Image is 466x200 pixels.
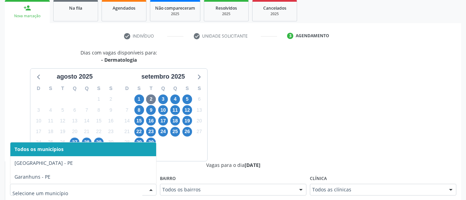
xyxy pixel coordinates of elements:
[170,105,180,115] span: quinta-feira, 11 de setembro de 2025
[58,138,67,147] span: terça-feira, 26 de agosto de 2025
[34,105,44,115] span: domingo, 3 de agosto de 2025
[162,186,292,193] span: Todos os bairros
[93,83,105,94] div: S
[58,105,67,115] span: terça-feira, 5 de agosto de 2025
[216,5,237,11] span: Resolvidos
[46,105,56,115] span: segunda-feira, 4 de agosto de 2025
[146,127,156,137] span: terça-feira, 23 de setembro de 2025
[58,116,67,126] span: terça-feira, 12 de agosto de 2025
[70,138,79,147] span: quarta-feira, 27 de agosto de 2025
[46,127,56,137] span: segunda-feira, 18 de agosto de 2025
[106,127,116,137] span: sábado, 23 de agosto de 2025
[194,116,204,126] span: sábado, 20 de setembro de 2025
[146,105,156,115] span: terça-feira, 9 de setembro de 2025
[122,138,132,147] span: domingo, 28 de setembro de 2025
[209,11,244,17] div: 2025
[94,94,104,104] span: sexta-feira, 1 de agosto de 2025
[15,160,73,166] span: [GEOGRAPHIC_DATA] - PE
[82,116,92,126] span: quinta-feira, 14 de agosto de 2025
[263,5,286,11] span: Cancelados
[158,116,168,126] span: quarta-feira, 17 de setembro de 2025
[106,116,116,126] span: sábado, 16 de agosto de 2025
[182,105,192,115] span: sexta-feira, 12 de setembro de 2025
[122,105,132,115] span: domingo, 7 de setembro de 2025
[182,127,192,137] span: sexta-feira, 26 de setembro de 2025
[82,138,92,147] span: quinta-feira, 28 de agosto de 2025
[94,105,104,115] span: sexta-feira, 8 de agosto de 2025
[46,116,56,126] span: segunda-feira, 11 de agosto de 2025
[245,162,260,168] span: [DATE]
[106,94,116,104] span: sábado, 2 de agosto de 2025
[155,5,195,11] span: Não compareceram
[122,116,132,126] span: domingo, 14 de setembro de 2025
[82,127,92,137] span: quinta-feira, 21 de agosto de 2025
[182,116,192,126] span: sexta-feira, 19 de setembro de 2025
[106,105,116,115] span: sábado, 9 de agosto de 2025
[10,13,45,19] div: Nova marcação
[81,83,93,94] div: Q
[94,138,104,147] span: sexta-feira, 29 de agosto de 2025
[15,146,64,152] span: Todos os municípios
[170,94,180,104] span: quinta-feira, 4 de setembro de 2025
[170,127,180,137] span: quinta-feira, 25 de setembro de 2025
[58,127,67,137] span: terça-feira, 19 de agosto de 2025
[80,49,157,63] div: Dias com vagas disponíveis para:
[70,116,79,126] span: quarta-feira, 13 de agosto de 2025
[45,83,57,94] div: S
[310,173,327,184] label: Clínica
[34,138,44,147] span: domingo, 24 de agosto de 2025
[155,11,195,17] div: 2025
[134,116,144,126] span: segunda-feira, 15 de setembro de 2025
[146,116,156,126] span: terça-feira, 16 de setembro de 2025
[121,83,133,94] div: D
[46,138,56,147] span: segunda-feira, 25 de agosto de 2025
[193,83,205,94] div: S
[113,5,135,11] span: Agendados
[32,83,45,94] div: D
[80,56,157,63] div: - Dermatologia
[57,83,69,94] div: T
[69,83,81,94] div: Q
[157,83,169,94] div: Q
[257,11,292,17] div: 2025
[287,33,293,39] div: 3
[312,186,442,193] span: Todos as clínicas
[105,83,117,94] div: S
[160,173,176,184] label: Bairro
[182,94,192,104] span: sexta-feira, 5 de setembro de 2025
[170,116,180,126] span: quinta-feira, 18 de setembro de 2025
[146,94,156,104] span: terça-feira, 2 de setembro de 2025
[10,161,456,169] div: Vagas para o dia
[122,127,132,137] span: domingo, 21 de setembro de 2025
[181,83,193,94] div: S
[69,5,82,11] span: Na fila
[146,138,156,147] span: terça-feira, 30 de setembro de 2025
[94,116,104,126] span: sexta-feira, 15 de agosto de 2025
[106,138,116,147] span: sábado, 30 de agosto de 2025
[158,105,168,115] span: quarta-feira, 10 de setembro de 2025
[82,105,92,115] span: quinta-feira, 7 de agosto de 2025
[169,83,181,94] div: Q
[94,127,104,137] span: sexta-feira, 22 de agosto de 2025
[194,94,204,104] span: sábado, 6 de setembro de 2025
[34,116,44,126] span: domingo, 10 de agosto de 2025
[15,173,50,180] span: Garanhuns - PE
[194,105,204,115] span: sábado, 13 de setembro de 2025
[54,72,95,81] div: agosto 2025
[134,105,144,115] span: segunda-feira, 8 de setembro de 2025
[34,127,44,137] span: domingo, 17 de agosto de 2025
[158,94,168,104] span: quarta-feira, 3 de setembro de 2025
[70,105,79,115] span: quarta-feira, 6 de agosto de 2025
[158,127,168,137] span: quarta-feira, 24 de setembro de 2025
[296,33,329,39] div: Agendamento
[70,127,79,137] span: quarta-feira, 20 de agosto de 2025
[23,4,31,12] div: person_add
[12,186,142,200] input: Selecione um município
[139,72,188,81] div: setembro 2025
[134,127,144,137] span: segunda-feira, 22 de setembro de 2025
[133,83,145,94] div: S
[134,138,144,147] span: segunda-feira, 29 de setembro de 2025
[134,94,144,104] span: segunda-feira, 1 de setembro de 2025
[145,83,157,94] div: T
[194,127,204,137] span: sábado, 27 de setembro de 2025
